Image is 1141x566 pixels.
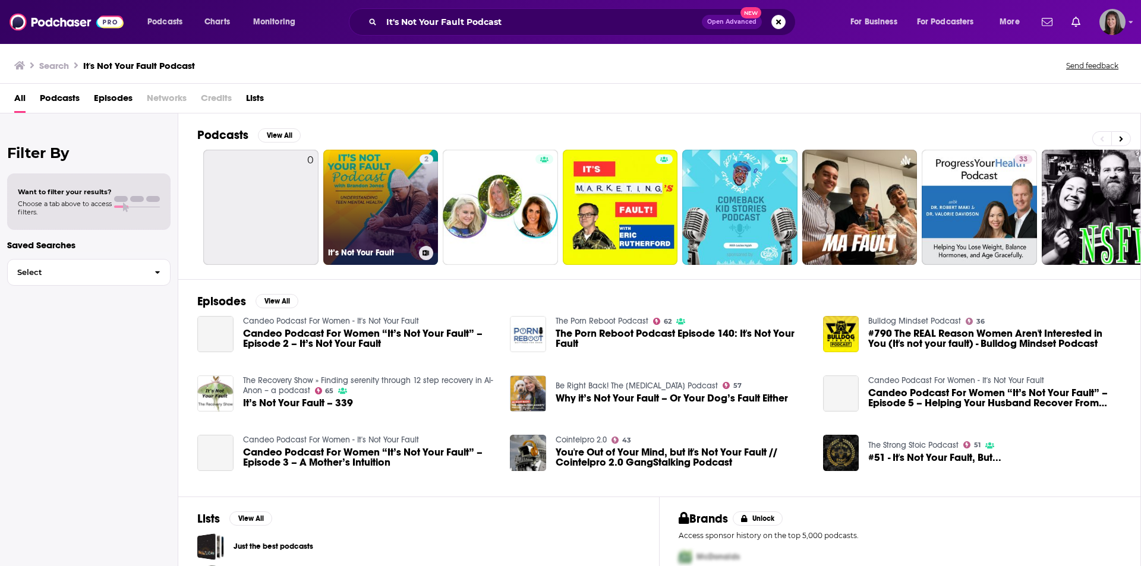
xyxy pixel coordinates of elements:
h2: Filter By [7,144,171,162]
a: Candeo Podcast For Women - It's Not Your Fault [243,435,419,445]
a: Cointelpro 2.0 [556,435,607,445]
a: 36 [966,318,985,325]
span: For Business [850,14,897,30]
button: Show profile menu [1099,9,1126,35]
button: View All [258,128,301,143]
a: 43 [612,437,631,444]
a: 62 [653,318,672,325]
a: Candeo Podcast For Women - It's Not Your Fault [243,316,419,326]
a: Just the best podcasts [234,540,313,553]
img: User Profile [1099,9,1126,35]
a: #51 - It's Not Your Fault, But... [868,453,1001,463]
img: Podchaser - Follow, Share and Rate Podcasts [10,11,124,33]
span: Want to filter your results? [18,188,112,196]
button: Select [7,259,171,286]
span: Choose a tab above to access filters. [18,200,112,216]
a: You're Out of Your Mind, but it's Not Your Fault // Cointelpro 2.0 GangStalking Podcast [556,447,809,467]
h2: Lists [197,511,220,526]
p: Access sponsor history on the top 5,000 podcasts. [679,531,1121,540]
button: Open AdvancedNew [702,15,762,29]
a: Podcasts [40,88,80,113]
a: Lists [246,88,264,113]
span: 62 [664,319,672,324]
a: The Porn Reboot Podcast Episode 140: It's Not Your Fault [556,328,809,349]
span: Select [8,268,145,276]
img: It’s Not Your Fault – 339 [197,375,234,412]
span: For Podcasters [917,14,974,30]
span: It’s Not Your Fault – 339 [243,398,353,408]
span: McDonalds [696,552,740,562]
a: Charts [197,12,237,31]
a: The Porn Reboot Podcast [556,316,648,326]
a: Candeo Podcast For Women “It’s Not Your Fault” – Episode 2 – It’s Not Your Fault [197,316,234,352]
a: Candeo Podcast For Women “It’s Not Your Fault” – Episode 5 – Helping Your Husband Recover From Po... [823,375,859,412]
a: The Recovery Show » Finding serenity through 12 step recovery in Al-Anon – a podcast [243,375,493,396]
span: Credits [201,88,232,113]
span: Podcasts [147,14,182,30]
h2: Episodes [197,294,246,309]
a: Candeo Podcast For Women “It’s Not Your Fault” – Episode 3 – A Mother’s Intuition [197,435,234,471]
a: Be Right Back! The Separation Anxiety Podcast [556,381,718,391]
a: 2 [420,154,433,164]
a: 33 [922,150,1037,265]
button: View All [256,294,298,308]
span: 36 [976,319,985,324]
p: Saved Searches [7,239,171,251]
a: Why it’s Not Your Fault – Or Your Dog’s Fault Either [556,393,788,403]
a: 0 [203,150,319,265]
span: Networks [147,88,187,113]
span: Logged in as jenstrohm [1099,9,1126,35]
img: The Porn Reboot Podcast Episode 140: It's Not Your Fault [510,316,546,352]
div: 0 [307,154,314,260]
a: All [14,88,26,113]
span: Candeo Podcast For Women “It’s Not Your Fault” – Episode 5 – Helping Your Husband Recover From Po... [868,388,1121,408]
button: open menu [909,12,991,31]
button: open menu [245,12,311,31]
span: Charts [204,14,230,30]
span: Open Advanced [707,19,757,25]
input: Search podcasts, credits, & more... [382,12,702,31]
button: View All [229,511,272,526]
a: Candeo Podcast For Women - It's Not Your Fault [868,375,1044,385]
a: Bulldog Mindset Podcast [868,316,961,326]
a: Episodes [94,88,133,113]
h3: It’s Not Your Fault [328,248,414,258]
img: You're Out of Your Mind, but it's Not Your Fault // Cointelpro 2.0 GangStalking Podcast [510,435,546,471]
img: #51 - It's Not Your Fault, But... [823,435,859,471]
a: 33 [1014,154,1032,164]
a: 51 [963,441,981,448]
span: Monitoring [253,14,295,30]
span: 65 [325,388,333,394]
button: open menu [991,12,1035,31]
button: Send feedback [1063,61,1122,71]
h2: Brands [679,511,728,526]
img: Why it’s Not Your Fault – Or Your Dog’s Fault Either [510,375,546,412]
button: open menu [139,12,198,31]
span: Just the best podcasts [197,533,224,560]
span: 51 [974,442,981,448]
div: Search podcasts, credits, & more... [360,8,807,36]
a: #790 The REAL Reason Women Aren't Interested in You (It's not your fault) - Bulldog Mindset Podcast [868,328,1121,349]
span: 57 [733,383,742,388]
a: ListsView All [197,511,272,526]
span: 2 [424,154,428,166]
span: 33 [1019,154,1027,166]
a: 2It’s Not Your Fault [323,150,439,265]
a: Candeo Podcast For Women “It’s Not Your Fault” – Episode 2 – It’s Not Your Fault [243,328,496,349]
span: 43 [622,438,631,443]
a: 65 [315,387,334,394]
h2: Podcasts [197,128,248,143]
img: #790 The REAL Reason Women Aren't Interested in You (It's not your fault) - Bulldog Mindset Podcast [823,316,859,352]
